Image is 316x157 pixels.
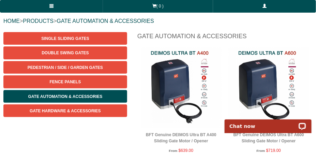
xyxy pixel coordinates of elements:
[42,51,89,55] span: Double Swing Gates
[23,18,54,24] a: PRODUCTS
[266,148,281,153] span: $719.00
[3,32,127,45] a: Single Sliding Gates
[3,90,127,103] a: Gate Automation & Accessories
[3,75,127,88] a: Fence Panels
[141,47,222,128] img: BFT Genuine DEIMOS Ultra BT A400 Sliding Gate Motor / Opener - Gate Warehouse
[3,104,127,117] a: Gate Hardware & Accessories
[57,18,154,24] a: GATE AUTOMATION & ACCESSORIES
[179,148,193,153] span: $639.00
[3,10,313,32] div: > >
[3,18,20,24] a: HOME
[50,80,81,84] span: Fence Panels
[3,61,127,74] a: Pedestrian / Side / Garden Gates
[228,47,309,128] img: BFT Genuine DEIMOS Ultra BT A600 Sliding Gate Motor / Opener - Gate Warehouse
[30,109,101,113] span: Gate Hardware & Accessories
[257,149,265,153] span: From
[3,46,127,59] a: Double Swing Gates
[28,94,103,99] span: Gate Automation & Accessories
[146,132,216,143] a: BFT Genuine DEIMOS Ultra BT A400 Sliding Gate Motor / Opener
[169,149,178,153] span: From
[41,36,89,41] span: Single Sliding Gates
[28,65,103,70] span: Pedestrian / Side / Garden Gates
[220,112,316,133] iframe: LiveChat chat widget
[137,32,313,44] h1: Gate Automation & Accessories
